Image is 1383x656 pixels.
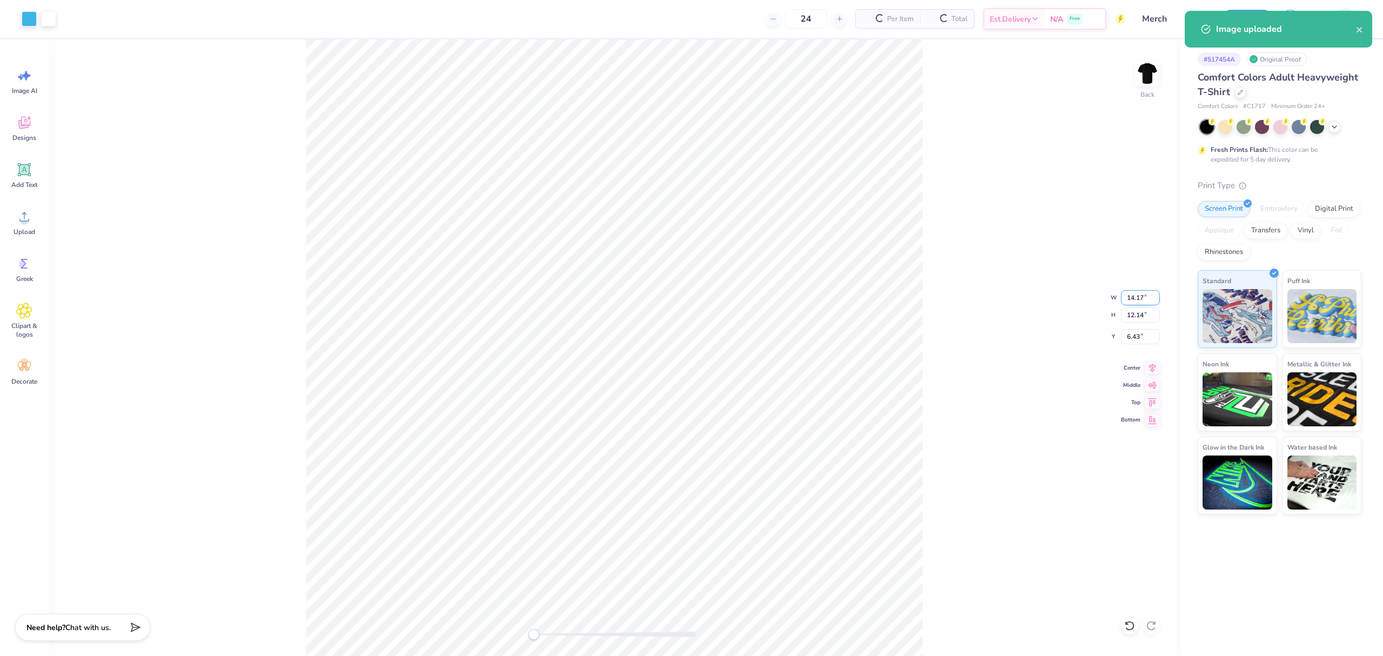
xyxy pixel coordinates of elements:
div: Transfers [1244,223,1287,239]
img: Mariah Myssa Salurio [1335,8,1357,30]
a: MM [1313,8,1361,30]
div: # 517454A [1198,52,1241,66]
img: Puff Ink [1287,289,1357,343]
span: Comfort Colors [1198,102,1238,111]
span: Designs [12,133,36,142]
span: Puff Ink [1287,275,1310,286]
img: Standard [1203,289,1272,343]
input: – – [785,9,827,29]
button: close [1356,23,1364,36]
span: Total [951,14,968,25]
span: Metallic & Glitter Ink [1287,358,1351,370]
span: Water based Ink [1287,441,1337,453]
span: Glow in the Dark Ink [1203,441,1264,453]
div: This color can be expedited for 5 day delivery. [1211,145,1344,164]
img: Metallic & Glitter Ink [1287,372,1357,426]
strong: Need help? [26,622,65,633]
span: Add Text [11,180,37,189]
span: Greek [16,275,33,283]
div: Back [1140,90,1154,99]
div: Foil [1324,223,1350,239]
div: Screen Print [1198,201,1250,217]
div: Digital Print [1308,201,1360,217]
div: Image uploaded [1216,23,1356,36]
span: Upload [14,227,35,236]
span: Neon Ink [1203,358,1229,370]
div: Embroidery [1253,201,1305,217]
span: # C1717 [1243,102,1266,111]
div: Print Type [1198,179,1361,192]
img: Neon Ink [1203,372,1272,426]
div: Rhinestones [1198,244,1250,260]
img: Back [1137,63,1158,84]
input: Untitled Design [1134,8,1213,30]
span: Per Item [887,14,914,25]
img: Glow in the Dark Ink [1203,456,1272,510]
span: Free [1070,15,1080,23]
span: Top [1121,398,1140,407]
span: Minimum Order: 24 + [1271,102,1325,111]
div: Vinyl [1291,223,1321,239]
span: Chat with us. [65,622,111,633]
span: Est. Delivery [990,14,1031,25]
span: Image AI [12,86,37,95]
span: Bottom [1121,416,1140,424]
div: Accessibility label [528,629,539,640]
span: Comfort Colors Adult Heavyweight T-Shirt [1198,71,1358,98]
span: Center [1121,364,1140,372]
img: Water based Ink [1287,456,1357,510]
span: Clipart & logos [6,322,42,339]
span: Decorate [11,377,37,386]
div: Applique [1198,223,1241,239]
div: Original Proof [1246,52,1307,66]
span: Middle [1121,381,1140,390]
strong: Fresh Prints Flash: [1211,145,1268,154]
span: Standard [1203,275,1231,286]
span: N/A [1050,14,1063,25]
